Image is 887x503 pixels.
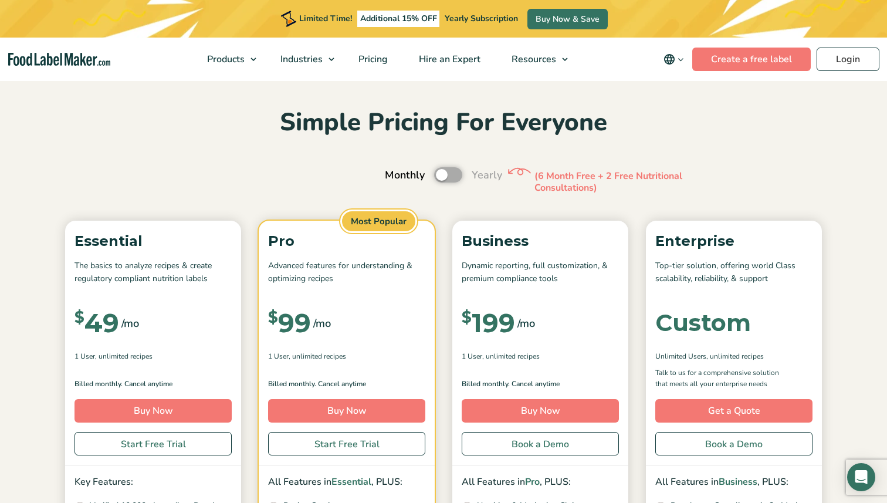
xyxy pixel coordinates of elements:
[462,230,619,252] p: Business
[75,230,232,252] p: Essential
[355,53,389,66] span: Pricing
[75,432,232,455] a: Start Free Trial
[268,399,425,423] a: Buy Now
[75,399,232,423] a: Buy Now
[445,13,518,24] span: Yearly Subscription
[268,310,278,325] span: $
[655,230,812,252] p: Enterprise
[655,432,812,455] a: Book a Demo
[268,475,425,490] p: All Features in , PLUS:
[75,310,119,336] div: 49
[462,310,472,325] span: $
[75,310,84,325] span: $
[121,315,139,332] span: /mo
[847,463,875,491] div: Open Intercom Messenger
[385,167,425,183] span: Monthly
[75,259,232,286] p: The basics to analyze recipes & create regulatory compliant nutrition labels
[75,351,95,362] span: 1 User
[655,399,812,423] a: Get a Quote
[482,351,540,362] span: , Unlimited Recipes
[268,351,289,362] span: 1 User
[192,38,262,81] a: Products
[404,38,493,81] a: Hire an Expert
[706,351,764,362] span: , Unlimited Recipes
[277,53,324,66] span: Industries
[462,432,619,455] a: Book a Demo
[268,259,425,286] p: Advanced features for understanding & optimizing recipes
[462,310,515,336] div: 199
[59,107,828,139] h2: Simple Pricing For Everyone
[289,351,346,362] span: , Unlimited Recipes
[527,9,608,29] a: Buy Now & Save
[462,259,619,286] p: Dynamic reporting, full customization, & premium compliance tools
[268,230,425,252] p: Pro
[357,11,440,27] span: Additional 15% OFF
[655,259,812,286] p: Top-tier solution, offering world Class scalability, reliability, & support
[655,475,812,490] p: All Features in , PLUS:
[434,167,462,183] label: Toggle
[95,351,153,362] span: , Unlimited Recipes
[340,210,417,234] span: Most Popular
[204,53,246,66] span: Products
[817,48,879,71] a: Login
[462,351,482,362] span: 1 User
[496,38,574,81] a: Resources
[75,475,232,490] p: Key Features:
[508,53,557,66] span: Resources
[655,367,790,390] p: Talk to us for a comprehensive solution that meets all your enterprise needs
[472,167,502,183] span: Yearly
[268,432,425,455] a: Start Free Trial
[75,379,232,390] p: Billed monthly. Cancel anytime
[517,315,535,332] span: /mo
[415,53,482,66] span: Hire an Expert
[268,379,425,390] p: Billed monthly. Cancel anytime
[313,315,331,332] span: /mo
[331,475,371,488] span: Essential
[525,475,540,488] span: Pro
[299,13,352,24] span: Limited Time!
[343,38,401,81] a: Pricing
[534,170,710,195] p: (6 Month Free + 2 Free Nutritional Consultations)
[462,475,619,490] p: All Features in , PLUS:
[692,48,811,71] a: Create a free label
[655,351,706,362] span: Unlimited Users
[268,310,311,336] div: 99
[462,399,619,423] a: Buy Now
[462,379,619,390] p: Billed monthly. Cancel anytime
[655,311,751,335] div: Custom
[719,475,757,488] span: Business
[265,38,340,81] a: Industries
